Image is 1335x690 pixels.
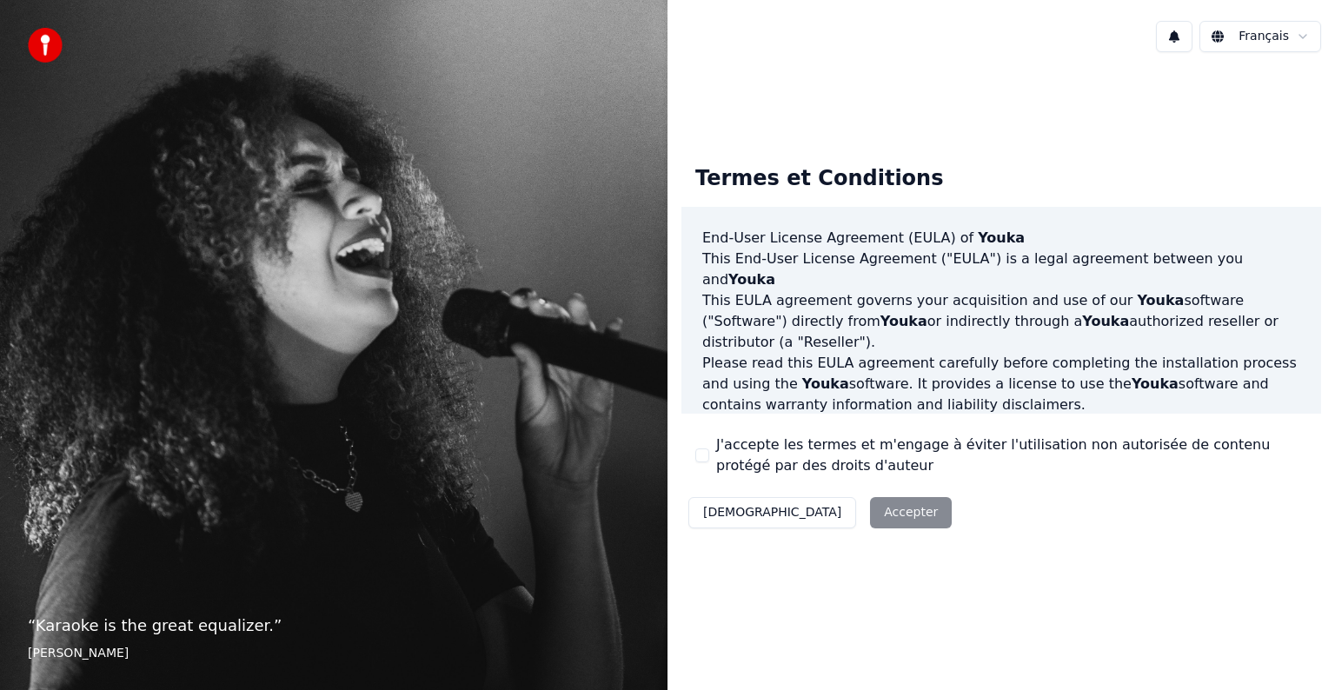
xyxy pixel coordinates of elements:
[702,290,1300,353] p: This EULA agreement governs your acquisition and use of our software ("Software") directly from o...
[802,375,849,392] span: Youka
[702,353,1300,415] p: Please read this EULA agreement carefully before completing the installation process and using th...
[28,614,640,638] p: “ Karaoke is the great equalizer. ”
[702,228,1300,249] h3: End-User License Agreement (EULA) of
[1082,313,1129,329] span: Youka
[688,497,856,528] button: [DEMOGRAPHIC_DATA]
[728,271,775,288] span: Youka
[978,229,1025,246] span: Youka
[681,151,957,207] div: Termes et Conditions
[28,645,640,662] footer: [PERSON_NAME]
[1137,292,1184,309] span: Youka
[702,249,1300,290] p: This End-User License Agreement ("EULA") is a legal agreement between you and
[716,435,1307,476] label: J'accepte les termes et m'engage à éviter l'utilisation non autorisée de contenu protégé par des ...
[1132,375,1179,392] span: Youka
[880,313,927,329] span: Youka
[28,28,63,63] img: youka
